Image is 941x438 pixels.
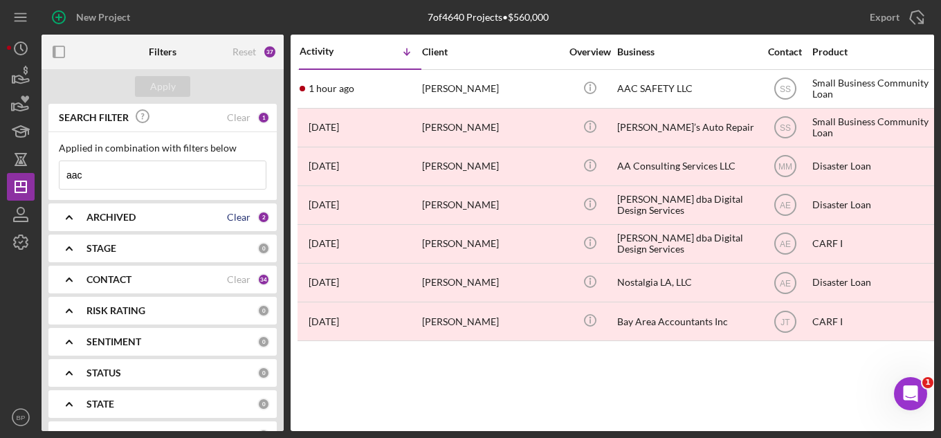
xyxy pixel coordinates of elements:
button: New Project [42,3,144,31]
div: [PERSON_NAME] [422,187,560,223]
div: 7 of 4640 Projects • $560,000 [428,12,549,23]
b: CONTACT [86,274,131,285]
div: [PERSON_NAME] [422,148,560,185]
text: JT [780,317,790,327]
div: 2 [257,211,270,223]
div: [PERSON_NAME] [422,303,560,340]
div: [PERSON_NAME] [422,264,560,301]
b: STATE [86,399,114,410]
text: AE [779,201,790,210]
time: 2023-01-05 01:17 [309,161,339,172]
div: New Project [76,3,130,31]
div: Client [422,46,560,57]
div: 1 [257,111,270,124]
time: 2022-10-12 09:42 [309,238,339,249]
div: [PERSON_NAME] [422,226,560,262]
text: SS [779,123,790,133]
div: 34 [257,273,270,286]
div: Clear [227,112,250,123]
div: Reset [232,46,256,57]
div: 0 [257,242,270,255]
div: Overview [564,46,616,57]
b: SEARCH FILTER [59,112,129,123]
div: 0 [257,398,270,410]
div: [PERSON_NAME] [422,109,560,146]
div: Business [617,46,756,57]
div: 0 [257,367,270,379]
div: Nostalgia LA, LLC [617,264,756,301]
text: AE [779,239,790,249]
b: Filters [149,46,176,57]
div: Apply [150,76,176,97]
div: AA Consulting Services LLC [617,148,756,185]
div: 0 [257,336,270,348]
div: [PERSON_NAME] [422,71,560,107]
span: 1 [922,377,933,388]
div: 37 [263,45,277,59]
iframe: Intercom live chat [894,377,927,410]
div: Applied in combination with filters below [59,143,266,154]
time: 2023-09-06 22:49 [309,122,339,133]
text: BP [17,414,26,421]
button: Export [856,3,934,31]
button: Apply [135,76,190,97]
div: AAC SAFETY LLC [617,71,756,107]
div: Bay Area Accountants Inc [617,303,756,340]
b: STATUS [86,367,121,378]
div: Contact [759,46,811,57]
div: Clear [227,274,250,285]
b: SENTIMENT [86,336,141,347]
div: [PERSON_NAME] dba Digital Design Services [617,226,756,262]
text: SS [779,84,790,94]
b: STAGE [86,243,116,254]
div: Activity [300,46,360,57]
text: MM [778,162,792,172]
time: 2022-10-28 14:40 [309,199,339,210]
time: 2025-08-13 21:42 [309,83,354,94]
div: Clear [227,212,250,223]
div: Export [870,3,899,31]
b: ARCHIVED [86,212,136,223]
button: BP [7,403,35,431]
text: AE [779,278,790,288]
time: 2022-04-25 19:07 [309,316,339,327]
time: 2022-08-26 23:45 [309,277,339,288]
b: RISK RATING [86,305,145,316]
div: [PERSON_NAME] dba Digital Design Services [617,187,756,223]
div: [PERSON_NAME]’s Auto Repair [617,109,756,146]
div: 0 [257,304,270,317]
